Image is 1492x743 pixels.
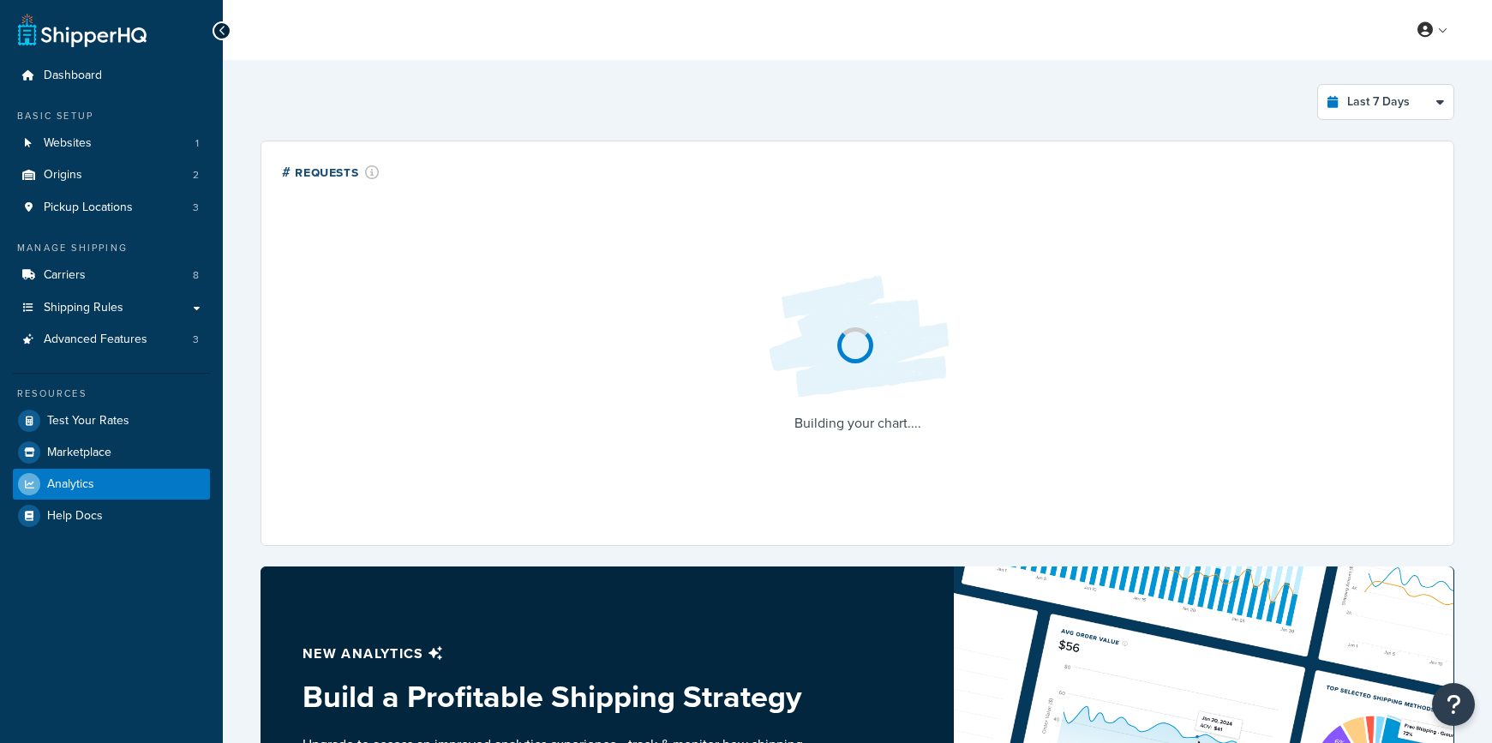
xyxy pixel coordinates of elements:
[1432,683,1475,726] button: Open Resource Center
[303,680,817,714] h3: Build a Profitable Shipping Strategy
[13,260,210,291] a: Carriers8
[44,136,92,151] span: Websites
[47,446,111,460] span: Marketplace
[13,159,210,191] a: Origins2
[193,168,199,183] span: 2
[13,469,210,500] a: Analytics
[13,500,210,531] a: Help Docs
[282,162,380,182] div: # Requests
[195,136,199,151] span: 1
[13,128,210,159] a: Websites1
[303,642,817,666] p: New analytics
[47,509,103,524] span: Help Docs
[44,201,133,215] span: Pickup Locations
[13,128,210,159] li: Websites
[13,60,210,92] a: Dashboard
[13,109,210,123] div: Basic Setup
[193,333,199,347] span: 3
[13,324,210,356] a: Advanced Features3
[13,241,210,255] div: Manage Shipping
[193,268,199,283] span: 8
[44,168,82,183] span: Origins
[193,201,199,215] span: 3
[13,292,210,324] a: Shipping Rules
[44,333,147,347] span: Advanced Features
[13,192,210,224] li: Pickup Locations
[755,262,961,411] img: Loading...
[44,301,123,315] span: Shipping Rules
[44,268,86,283] span: Carriers
[13,192,210,224] a: Pickup Locations3
[13,386,210,401] div: Resources
[13,260,210,291] li: Carriers
[47,477,94,492] span: Analytics
[13,324,210,356] li: Advanced Features
[13,405,210,436] a: Test Your Rates
[13,159,210,191] li: Origins
[13,437,210,468] a: Marketplace
[47,414,129,428] span: Test Your Rates
[755,411,961,435] p: Building your chart....
[44,69,102,83] span: Dashboard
